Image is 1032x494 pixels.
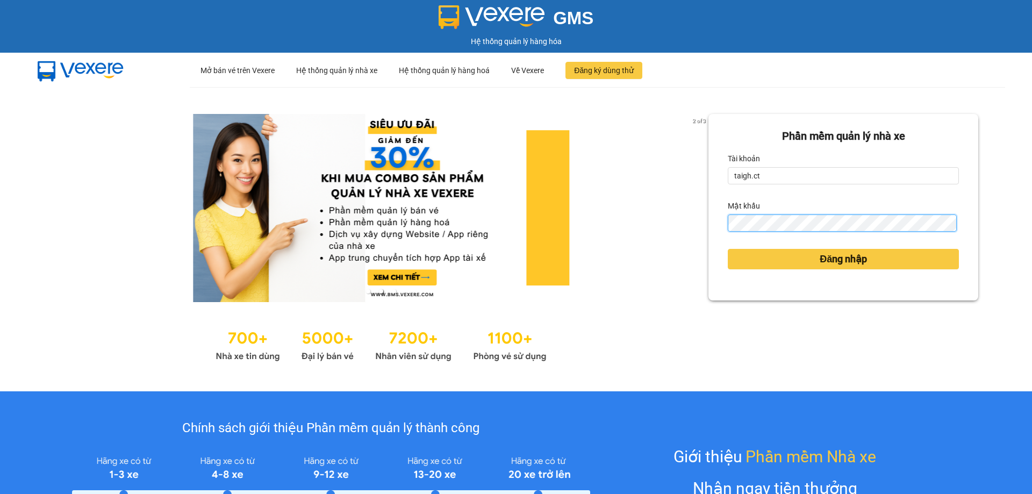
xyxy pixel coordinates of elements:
span: Đăng nhập [820,252,867,267]
label: Mật khẩu [728,197,760,214]
li: slide item 2 [379,289,383,293]
input: Mật khẩu [728,214,956,232]
span: GMS [553,8,593,28]
input: Tài khoản [728,167,959,184]
li: slide item 1 [366,289,370,293]
div: Mở bán vé trên Vexere [200,53,275,88]
img: logo 2 [439,5,545,29]
div: Hệ thống quản lý nhà xe [296,53,377,88]
label: Tài khoản [728,150,760,167]
p: 2 of 3 [690,114,708,128]
div: Giới thiệu [673,444,876,469]
div: Hệ thống quản lý hàng hóa [3,35,1029,47]
img: Statistics.png [216,324,547,364]
button: Đăng ký dùng thử [565,62,642,79]
div: Hệ thống quản lý hàng hoá [399,53,490,88]
div: Về Vexere [511,53,544,88]
li: slide item 3 [392,289,396,293]
span: Phần mềm Nhà xe [746,444,876,469]
button: Đăng nhập [728,249,959,269]
div: Phần mềm quản lý nhà xe [728,128,959,145]
span: Đăng ký dùng thử [574,65,634,76]
button: previous slide / item [54,114,69,302]
div: Chính sách giới thiệu Phần mềm quản lý thành công [72,418,590,439]
button: next slide / item [693,114,708,302]
a: GMS [439,16,594,25]
img: mbUUG5Q.png [27,53,134,88]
